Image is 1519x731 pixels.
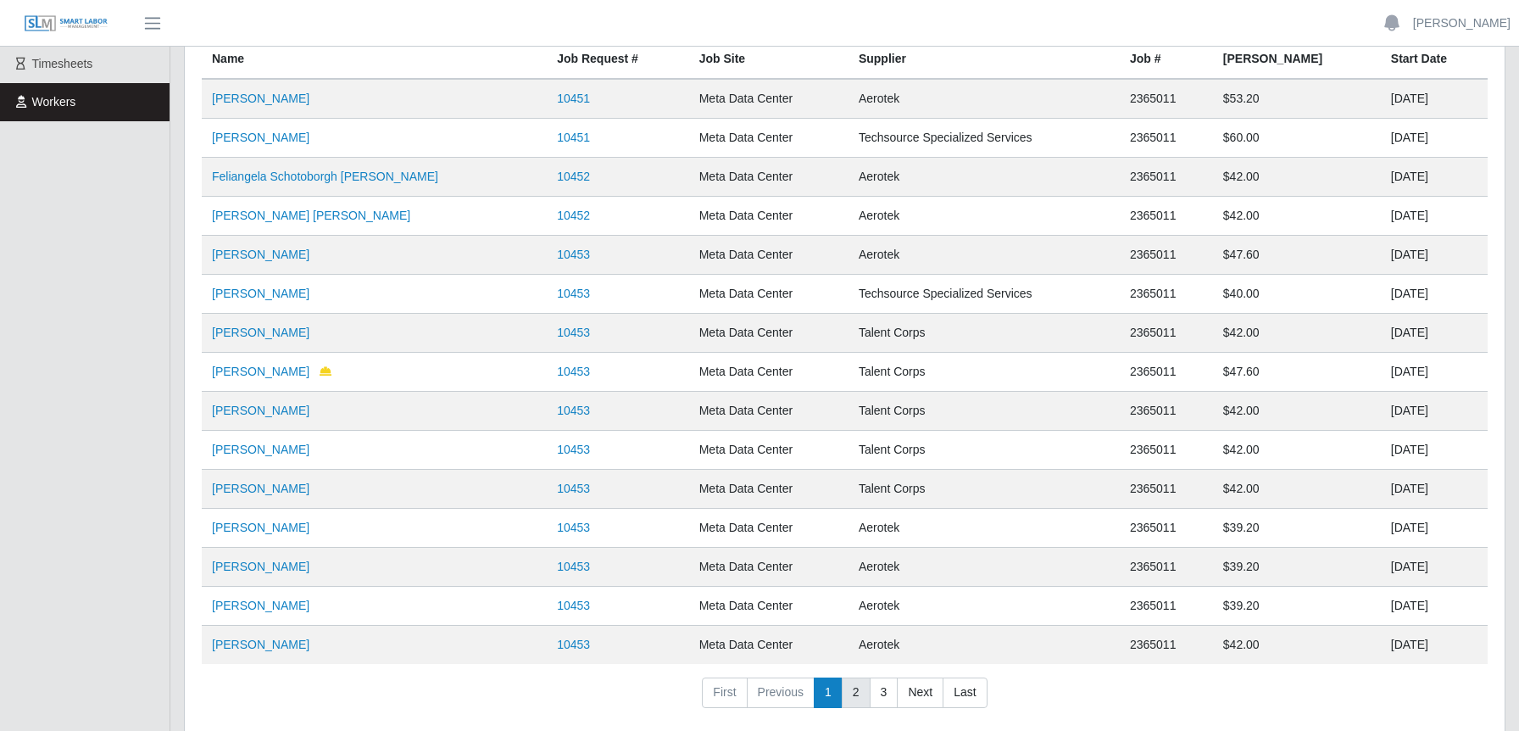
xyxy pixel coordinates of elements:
a: [PERSON_NAME] [212,131,309,144]
a: 10453 [557,326,590,339]
a: 10453 [557,287,590,300]
td: 2365011 [1120,431,1213,470]
a: [PERSON_NAME] [212,365,309,378]
td: $42.00 [1213,470,1381,509]
td: Aerotek [849,587,1120,626]
a: [PERSON_NAME] [212,287,309,300]
td: Talent Corps [849,431,1120,470]
td: $39.20 [1213,587,1381,626]
a: 3 [870,678,899,708]
td: Techsource Specialized Services [849,275,1120,314]
td: Meta Data Center [689,392,849,431]
td: 2365011 [1120,119,1213,158]
a: [PERSON_NAME] [212,560,309,573]
td: Meta Data Center [689,119,849,158]
a: 10452 [557,170,590,183]
a: [PERSON_NAME] [212,443,309,456]
a: 10453 [557,560,590,573]
td: $42.00 [1213,392,1381,431]
td: 2365011 [1120,626,1213,665]
a: [PERSON_NAME] [212,404,309,417]
td: Meta Data Center [689,275,849,314]
a: 10453 [557,521,590,534]
td: Meta Data Center [689,197,849,236]
a: [PERSON_NAME] [212,248,309,261]
th: Name [202,40,547,80]
td: Aerotek [849,79,1120,119]
a: 10451 [557,131,590,144]
td: [DATE] [1381,314,1488,353]
a: Feliangela Schotoborgh [PERSON_NAME] [212,170,438,183]
td: $39.20 [1213,509,1381,548]
td: 2365011 [1120,314,1213,353]
nav: pagination [202,678,1488,722]
a: Next [897,678,943,708]
th: Start Date [1381,40,1488,80]
span: Workers [32,95,76,109]
td: [DATE] [1381,353,1488,392]
td: Meta Data Center [689,626,849,665]
td: 2365011 [1120,197,1213,236]
td: Aerotek [849,158,1120,197]
th: Supplier [849,40,1120,80]
td: 2365011 [1120,509,1213,548]
td: $42.00 [1213,197,1381,236]
a: 10451 [557,92,590,105]
td: Aerotek [849,626,1120,665]
a: 2 [842,678,871,708]
span: Timesheets [32,57,93,70]
th: job site [689,40,849,80]
td: Meta Data Center [689,587,849,626]
td: Aerotek [849,548,1120,587]
td: Meta Data Center [689,79,849,119]
a: [PERSON_NAME] [212,638,309,651]
a: 10453 [557,443,590,456]
a: Last [943,678,987,708]
td: [DATE] [1381,236,1488,275]
td: $47.60 [1213,236,1381,275]
td: $42.00 [1213,158,1381,197]
td: $53.20 [1213,79,1381,119]
td: Talent Corps [849,314,1120,353]
a: [PERSON_NAME] [212,326,309,339]
a: 10453 [557,599,590,612]
td: 2365011 [1120,587,1213,626]
td: Aerotek [849,197,1120,236]
a: 10452 [557,209,590,222]
td: Aerotek [849,236,1120,275]
td: $42.00 [1213,431,1381,470]
td: Meta Data Center [689,236,849,275]
td: 2365011 [1120,275,1213,314]
td: [DATE] [1381,275,1488,314]
td: [DATE] [1381,587,1488,626]
td: $60.00 [1213,119,1381,158]
a: 10453 [557,248,590,261]
td: 2365011 [1120,470,1213,509]
td: $42.00 [1213,314,1381,353]
a: 1 [814,678,843,708]
td: 2365011 [1120,392,1213,431]
a: 10453 [557,365,590,378]
td: 2365011 [1120,158,1213,197]
a: [PERSON_NAME] [212,599,309,612]
a: [PERSON_NAME] [212,482,309,495]
td: Aerotek [849,509,1120,548]
td: [DATE] [1381,470,1488,509]
td: $47.60 [1213,353,1381,392]
a: 10453 [557,638,590,651]
a: [PERSON_NAME] [212,521,309,534]
td: 2365011 [1120,353,1213,392]
a: 10453 [557,482,590,495]
a: [PERSON_NAME] [212,92,309,105]
img: SLM Logo [24,14,108,33]
td: Meta Data Center [689,431,849,470]
td: Meta Data Center [689,548,849,587]
td: Talent Corps [849,470,1120,509]
td: Talent Corps [849,392,1120,431]
td: Techsource Specialized Services [849,119,1120,158]
td: [DATE] [1381,548,1488,587]
td: [DATE] [1381,79,1488,119]
a: [PERSON_NAME] [PERSON_NAME] [212,209,410,222]
td: [DATE] [1381,158,1488,197]
td: [DATE] [1381,197,1488,236]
